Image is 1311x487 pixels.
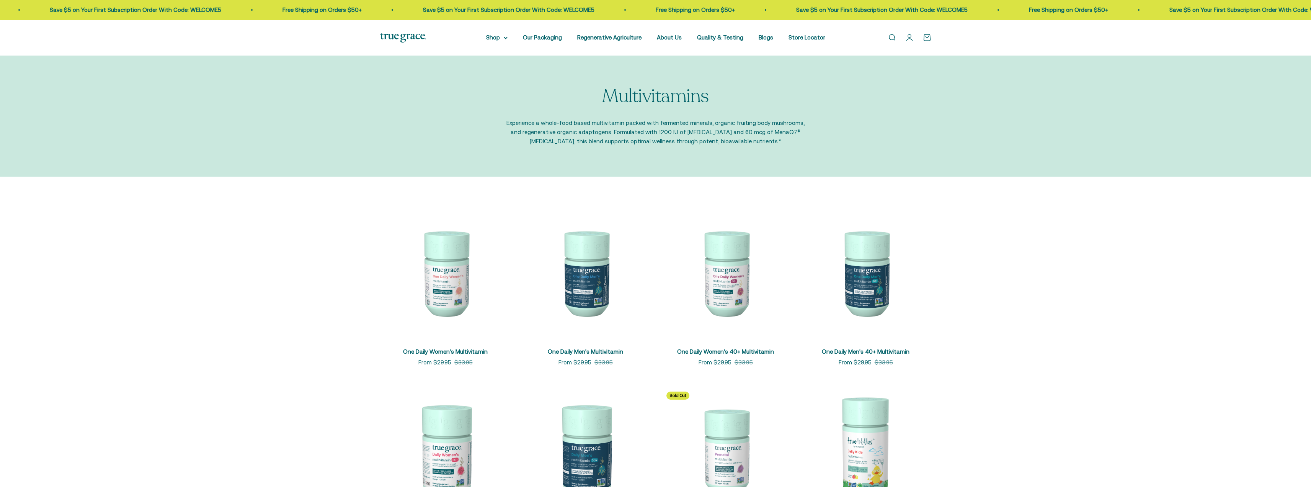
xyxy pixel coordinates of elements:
[800,207,931,338] img: One Daily Men's 40+ Multivitamin
[418,358,451,367] sale-price: From $29.95
[676,5,848,15] p: Save $5 on Your First Subscription Order With Code: WELCOME5
[875,358,893,367] compare-at-price: $33.95
[822,348,909,355] a: One Daily Men's 40+ Multivitamin
[536,7,615,13] a: Free Shipping on Orders $50+
[523,34,562,41] a: Our Packaging
[735,358,753,367] compare-at-price: $33.95
[789,34,825,41] a: Store Locator
[602,86,709,107] p: Multivitamins
[839,358,872,367] sale-price: From $29.95
[163,7,242,13] a: Free Shipping on Orders $50+
[677,348,774,355] a: One Daily Women's 40+ Multivitamin
[657,34,682,41] a: About Us
[594,358,613,367] compare-at-price: $33.95
[909,7,988,13] a: Free Shipping on Orders $50+
[660,207,791,338] img: Daily Multivitamin for Immune Support, Energy, Daily Balance, and Healthy Bone Support* Vitamin A...
[403,348,488,355] a: One Daily Women's Multivitamin
[548,348,623,355] a: One Daily Men's Multivitamin
[1050,5,1221,15] p: Save $5 on Your First Subscription Order With Code: WELCOME5
[558,358,591,367] sale-price: From $29.95
[380,207,511,338] img: We select ingredients that play a concrete role in true health, and we include them at effective ...
[759,34,773,41] a: Blogs
[520,207,651,338] img: One Daily Men's Multivitamin
[699,358,731,367] sale-price: From $29.95
[577,34,642,41] a: Regenerative Agriculture
[506,118,805,146] p: Experience a whole-food based multivitamin packed with fermented minerals, organic fruiting body ...
[486,33,508,42] summary: Shop
[303,5,475,15] p: Save $5 on Your First Subscription Order With Code: WELCOME5
[454,358,473,367] compare-at-price: $33.95
[697,34,743,41] a: Quality & Testing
